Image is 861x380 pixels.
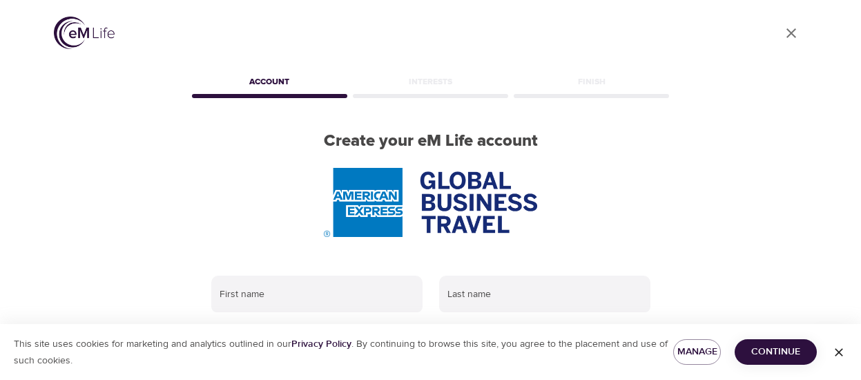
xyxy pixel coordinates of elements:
[54,17,115,49] img: logo
[735,339,817,365] button: Continue
[291,338,351,350] a: Privacy Policy
[324,168,536,237] img: AmEx%20GBT%20logo.png
[189,131,673,151] h2: Create your eM Life account
[673,339,721,365] button: Manage
[775,17,808,50] a: close
[684,343,710,361] span: Manage
[746,343,806,361] span: Continue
